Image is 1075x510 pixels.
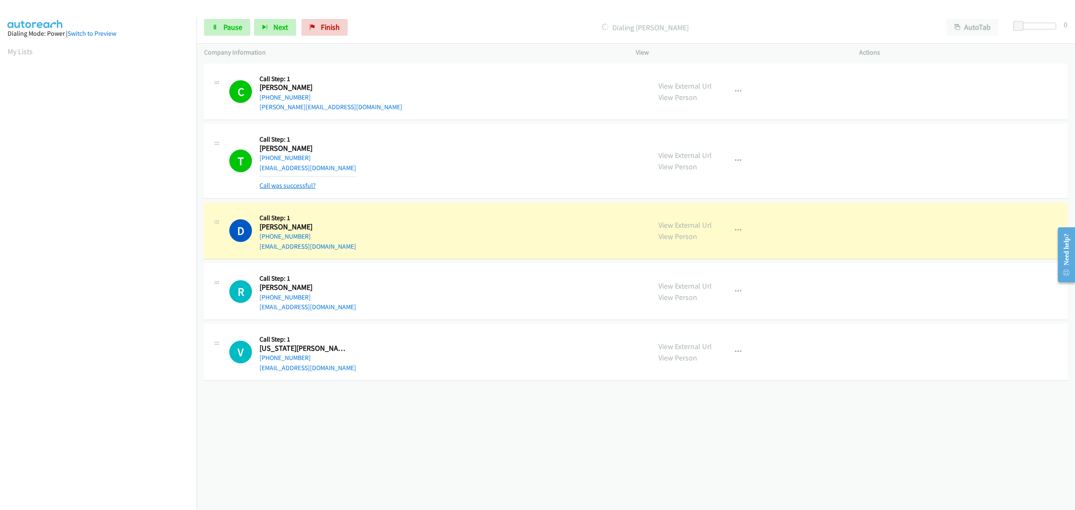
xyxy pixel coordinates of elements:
button: Next [254,19,296,36]
a: [PHONE_NUMBER] [260,93,311,101]
p: Actions [859,47,1067,58]
h1: V [229,341,252,363]
h5: Call Step: 1 [260,135,356,144]
h2: [PERSON_NAME] [260,83,348,92]
a: Pause [204,19,250,36]
span: Next [273,22,288,32]
h1: T [229,150,252,172]
a: [PHONE_NUMBER] [260,232,311,240]
h5: Call Step: 1 [260,335,356,344]
a: [PERSON_NAME][EMAIL_ADDRESS][DOMAIN_NAME] [260,103,402,111]
p: View [636,47,844,58]
div: Delay between calls (in seconds) [1017,23,1056,29]
h1: R [229,280,252,303]
a: [EMAIL_ADDRESS][DOMAIN_NAME] [260,242,356,250]
a: View External Url [658,81,712,91]
h2: [PERSON_NAME] [260,144,348,153]
p: Company Information [204,47,621,58]
h5: Call Step: 1 [260,274,356,283]
h1: D [229,219,252,242]
a: Switch to Preview [68,29,116,37]
div: 0 [1064,19,1067,30]
iframe: Resource Center [1051,221,1075,288]
a: View Person [658,92,697,102]
a: View External Url [658,220,712,230]
h5: Call Step: 1 [260,214,356,222]
h2: [PERSON_NAME] [260,283,348,292]
h2: [PERSON_NAME] [260,222,348,232]
a: View Person [658,292,697,302]
a: View External Url [658,281,712,291]
a: [PHONE_NUMBER] [260,354,311,362]
a: View Person [658,231,697,241]
span: Pause [223,22,242,32]
a: View Person [658,353,697,363]
a: [EMAIL_ADDRESS][DOMAIN_NAME] [260,364,356,372]
a: My Lists [8,47,33,56]
p: Dialing [PERSON_NAME] [359,22,931,33]
a: [EMAIL_ADDRESS][DOMAIN_NAME] [260,164,356,172]
a: View External Url [658,150,712,160]
iframe: Dialpad [8,65,197,464]
a: [EMAIL_ADDRESS][DOMAIN_NAME] [260,303,356,311]
a: View Person [658,162,697,171]
span: Finish [321,22,340,32]
h5: Call Step: 1 [260,75,402,83]
a: View External Url [658,342,712,351]
a: Finish [302,19,348,36]
div: The call is yet to be attempted [229,280,252,303]
button: AutoTab [947,19,999,36]
a: [PHONE_NUMBER] [260,154,311,162]
a: Call was successful? [260,181,316,189]
a: [PHONE_NUMBER] [260,293,311,301]
div: Dialing Mode: Power | [8,29,189,39]
h1: C [229,80,252,103]
h2: [US_STATE][PERSON_NAME] [260,344,348,353]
